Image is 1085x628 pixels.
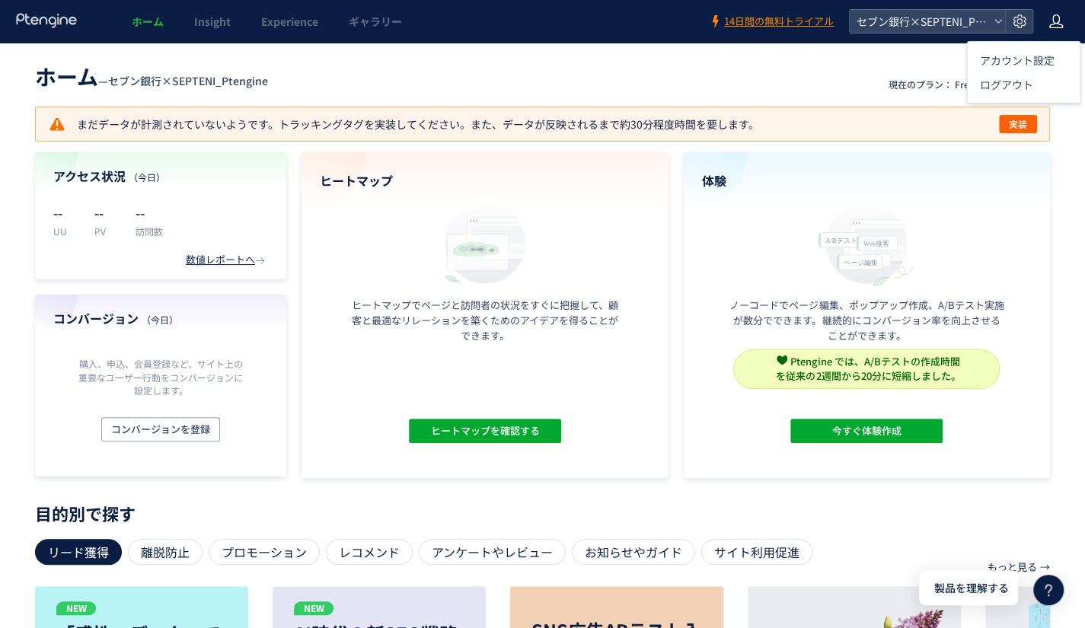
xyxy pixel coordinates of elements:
[572,539,695,565] div: お知らせやガイド
[194,14,231,29] span: Insight
[53,225,76,237] p: UU
[111,417,210,442] span: コンバージョンを登録
[979,53,1054,68] span: アカウント設定
[94,225,117,237] p: PV
[1040,554,1050,580] p: →
[988,554,1037,580] p: もっと見る
[186,253,268,267] div: 数値レポートへ
[94,200,117,225] p: --
[326,539,413,565] div: レコメンド
[75,357,247,396] p: 購入、申込、会員登録など、サイト上の重要なユーザー行動をコンバージョンに設定します。
[702,172,1032,190] h4: 体験
[35,508,1050,518] p: 目的別で探す
[53,167,268,185] h4: アクセス状況
[294,601,333,615] p: NEW
[53,200,76,225] p: --
[320,172,650,190] h4: ヒートマップ
[979,77,1032,92] span: ログアウト
[1009,115,1027,133] span: 実装
[136,225,163,237] p: 訪問数
[53,310,268,327] h4: コンバージョン
[777,355,787,365] img: svg+xml,%3c
[101,417,220,442] button: コンバージョンを登録
[729,298,1004,343] p: ノーコードでページ編集、ポップアップ作成、A/Bテスト実施が数分でできます。継続的にコンバージョン率を向上させることができます。
[35,61,98,91] span: ホーム
[724,14,834,29] span: 14日間の無料トライアル
[108,73,268,88] span: セブン銀行×SEPTENI_Ptengine
[832,419,902,443] span: 今すぐ体験作成
[409,419,561,443] button: ヒートマップを確認する
[419,539,566,565] div: アンケートやレビュー
[129,171,165,183] span: （今日）
[999,115,1037,133] button: 実装
[142,313,178,326] span: （今日）
[209,539,320,565] div: プロモーション
[701,539,812,565] div: サイト利用促進
[261,14,318,29] span: Experience
[132,14,164,29] span: ホーム
[348,298,622,343] p: ヒートマップでページと訪問者の状況をすぐに把握して、顧客と最適なリレーションを築くためのアイデアを得ることができます。
[790,419,943,443] button: 今すぐ体験作成
[56,601,96,615] p: NEW
[430,419,539,443] span: ヒートマップを確認する
[709,14,834,29] a: 14日間の無料トライアル
[128,539,203,565] div: 離脱防止
[889,78,975,91] p: 現在のプラン： Free
[934,580,1009,596] span: 製品を理解する
[48,115,759,133] p: まだデータが計測されていないようです。トラッキングタグを実装してください。また、データが反映されるまで約30分程度時間を要します。
[35,61,268,91] div: —
[349,14,402,29] span: ギャラリー
[136,200,163,225] p: --
[776,354,960,383] span: Ptengine では、A/Bテストの作成時間 を従来の2週間から20分に短縮しました。
[811,199,922,288] img: home_experience_onbo_jp-C5-EgdA0.svg
[852,10,988,33] span: セブン銀行×SEPTENI_Ptengine
[35,539,122,565] div: リード獲得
